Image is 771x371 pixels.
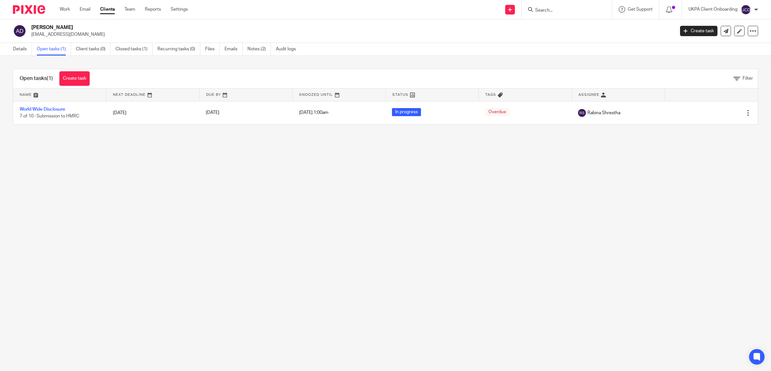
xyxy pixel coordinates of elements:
span: (1) [47,76,53,81]
span: [DATE] 1:00am [299,111,328,115]
span: 7 of 10 · Submission to HMRC [20,114,79,118]
a: Email [80,6,90,13]
a: Client tasks (0) [76,43,111,55]
span: In progress [392,108,421,116]
p: [EMAIL_ADDRESS][DOMAIN_NAME] [31,31,670,38]
img: Pixie [13,5,45,14]
span: Overdue [485,108,509,116]
a: Reports [145,6,161,13]
h2: [PERSON_NAME] [31,24,543,31]
a: Details [13,43,32,55]
h1: Open tasks [20,75,53,82]
a: Audit logs [276,43,301,55]
a: Clients [100,6,115,13]
a: Create task [680,26,717,36]
img: svg%3E [13,24,26,38]
a: Work [60,6,70,13]
a: Files [205,43,220,55]
a: Open tasks (1) [37,43,71,55]
span: Rabina Shrestha [587,110,620,116]
img: svg%3E [578,109,586,117]
span: Tags [485,93,496,96]
p: UKPA Client Onboarding [688,6,737,13]
span: [DATE] [206,111,219,115]
input: Search [535,8,593,14]
a: Notes (2) [247,43,271,55]
img: svg%3E [741,5,751,15]
span: Status [392,93,408,96]
a: Closed tasks (1) [115,43,153,55]
span: Filter [743,76,753,81]
td: [DATE] [106,101,200,124]
span: Snoozed Until [299,93,333,96]
a: Recurring tasks (0) [157,43,200,55]
a: Emails [225,43,243,55]
a: World Wide Disclosure [20,107,65,112]
a: Settings [171,6,188,13]
a: Team [125,6,135,13]
a: Create task [59,71,90,86]
span: Get Support [628,7,653,12]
